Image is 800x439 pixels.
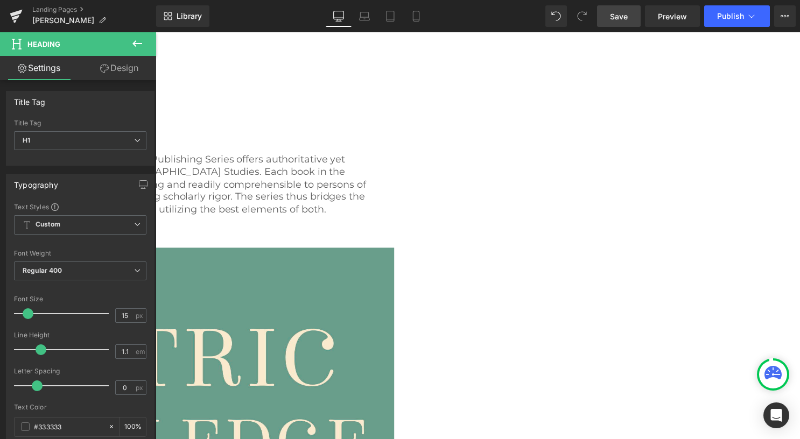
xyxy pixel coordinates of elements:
[14,250,146,257] div: Font Weight
[14,331,146,339] div: Line Height
[14,295,146,303] div: Font Size
[14,202,146,211] div: Text Styles
[352,5,377,27] a: Laptop
[120,417,146,436] div: %
[177,11,202,21] span: Library
[136,312,145,319] span: px
[377,5,403,27] a: Tablet
[34,421,103,433] input: Color
[774,5,796,27] button: More
[23,136,30,144] b: H1
[32,5,156,14] a: Landing Pages
[14,403,146,411] div: Text Color
[14,119,146,127] div: Title Tag
[14,174,58,189] div: Typography
[14,91,46,107] div: Title Tag
[610,11,628,22] span: Save
[658,11,687,22] span: Preview
[326,5,352,27] a: Desktop
[645,5,700,27] a: Preview
[545,5,567,27] button: Undo
[136,348,145,355] span: em
[36,220,60,229] b: Custom
[717,12,744,20] span: Publish
[403,5,429,27] a: Mobile
[704,5,770,27] button: Publish
[23,266,62,274] b: Regular 400
[27,40,60,48] span: Heading
[156,5,209,27] a: New Library
[136,384,145,391] span: px
[32,16,94,25] span: [PERSON_NAME]
[14,367,146,375] div: Letter Spacing
[571,5,593,27] button: Redo
[763,402,789,428] div: Open Intercom Messenger
[80,56,158,80] a: Design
